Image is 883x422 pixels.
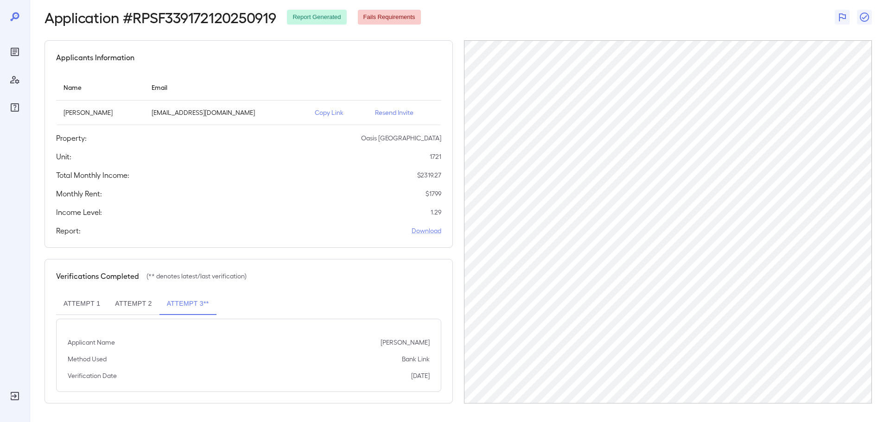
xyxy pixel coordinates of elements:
[412,226,441,235] a: Download
[56,52,134,63] h5: Applicants Information
[7,389,22,403] div: Log Out
[56,293,108,315] button: Attempt 1
[146,271,247,281] p: (** denotes latest/last verification)
[835,10,850,25] button: Flag Report
[426,189,441,198] p: $ 1799
[68,371,117,380] p: Verification Date
[68,338,115,347] p: Applicant Name
[152,108,300,117] p: [EMAIL_ADDRESS][DOMAIN_NAME]
[56,271,139,282] h5: Verifications Completed
[56,188,102,199] h5: Monthly Rent:
[56,225,81,236] h5: Report:
[68,354,107,364] p: Method Used
[857,10,872,25] button: Close Report
[56,74,441,125] table: simple table
[417,170,441,180] p: $ 2319.27
[375,108,434,117] p: Resend Invite
[159,293,216,315] button: Attempt 3**
[56,170,129,181] h5: Total Monthly Income:
[411,371,430,380] p: [DATE]
[56,151,71,162] h5: Unit:
[56,132,87,144] h5: Property:
[7,100,22,115] div: FAQ
[430,152,441,161] p: 1721
[358,13,421,22] span: Fails Requirements
[108,293,159,315] button: Attempt 2
[315,108,360,117] p: Copy Link
[44,9,276,25] h2: Application # RPSF339172120250919
[144,74,307,101] th: Email
[64,108,137,117] p: [PERSON_NAME]
[402,354,430,364] p: Bank Link
[7,44,22,59] div: Reports
[7,72,22,87] div: Manage Users
[431,208,441,217] p: 1.29
[361,133,441,143] p: Oasis [GEOGRAPHIC_DATA]
[287,13,346,22] span: Report Generated
[381,338,430,347] p: [PERSON_NAME]
[56,207,102,218] h5: Income Level:
[56,74,144,101] th: Name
